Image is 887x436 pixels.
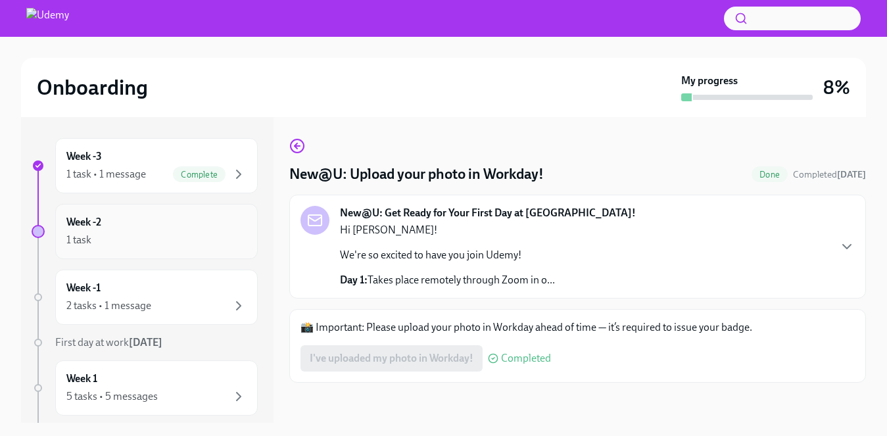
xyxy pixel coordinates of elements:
[26,8,69,29] img: Udemy
[32,138,258,193] a: Week -31 task • 1 messageComplete
[173,170,226,180] span: Complete
[37,74,148,101] h2: Onboarding
[66,299,151,313] div: 2 tasks • 1 message
[32,360,258,416] a: Week 15 tasks • 5 messages
[55,336,162,349] span: First day at work
[793,168,866,181] span: October 6th, 2025 20:39
[32,335,258,350] a: First day at work[DATE]
[793,169,866,180] span: Completed
[66,233,91,247] div: 1 task
[66,389,158,404] div: 5 tasks • 5 messages
[752,170,788,180] span: Done
[289,164,544,184] h4: New@U: Upload your photo in Workday!
[66,149,102,164] h6: Week -3
[300,320,855,335] p: 📸 Important: Please upload your photo in Workday ahead of time — it’s required to issue your badge.
[32,270,258,325] a: Week -12 tasks • 1 message
[66,167,146,182] div: 1 task • 1 message
[501,353,551,364] span: Completed
[129,336,162,349] strong: [DATE]
[340,206,636,220] strong: New@U: Get Ready for Your First Day at [GEOGRAPHIC_DATA]!
[837,169,866,180] strong: [DATE]
[340,274,368,286] strong: Day 1:
[32,204,258,259] a: Week -21 task
[66,281,101,295] h6: Week -1
[340,223,555,237] p: Hi [PERSON_NAME]!
[681,74,738,88] strong: My progress
[66,372,97,386] h6: Week 1
[340,273,555,287] p: Takes place remotely through Zoom in o...
[823,76,850,99] h3: 8%
[340,248,555,262] p: We're so excited to have you join Udemy!
[66,215,101,230] h6: Week -2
